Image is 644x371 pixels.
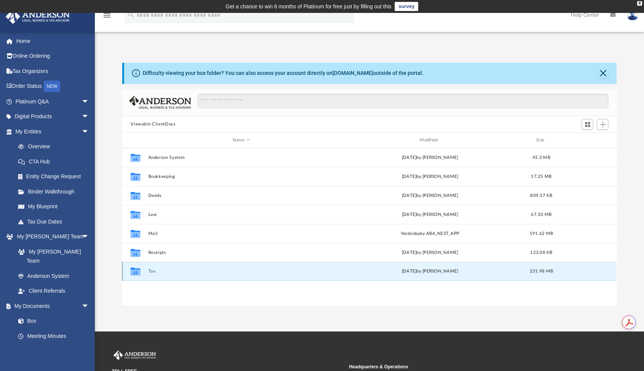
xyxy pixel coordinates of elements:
[112,350,157,360] img: Anderson Advisors Platinum Portal
[122,148,616,306] div: grid
[11,284,97,299] a: Client Referrals
[11,314,93,329] a: Box
[82,298,97,314] span: arrow_drop_down
[148,250,334,255] button: Receipts
[337,192,523,199] div: [DATE] by [PERSON_NAME]
[82,229,97,245] span: arrow_drop_down
[11,328,97,344] a: Meeting Minutes
[102,11,112,20] i: menu
[337,137,523,144] div: Modified
[198,94,608,108] input: Search files and folders
[526,137,557,144] div: Size
[531,193,553,198] span: 809.37 KB
[5,298,97,314] a: My Documentsarrow_drop_down
[102,14,112,20] a: menu
[126,137,145,144] div: id
[226,2,392,11] div: Get a chance to win 6 months of Platinum for free just by filling out this
[11,214,101,229] a: Tax Due Dates
[148,193,334,198] button: Deeds
[148,137,334,144] div: Name
[532,155,550,160] span: 45.3 MB
[127,10,135,19] i: search
[148,231,334,236] button: Mail
[5,63,101,79] a: Tax Organizers
[337,211,523,218] div: [DATE] by [PERSON_NAME]
[131,121,175,128] button: Viewable-ClientDocs
[337,268,523,275] div: [DATE] by [PERSON_NAME]
[401,231,420,236] span: yesterday
[11,344,93,359] a: Forms Library
[560,137,613,144] div: id
[82,124,97,140] span: arrow_drop_down
[597,119,608,130] button: Add
[3,9,72,24] img: Anderson Advisors Platinum Portal
[337,230,523,237] div: by ABA_NEST_APP
[11,268,97,284] a: Anderson System
[337,154,523,161] div: [DATE] by [PERSON_NAME]
[531,251,553,255] span: 123.08 KB
[395,2,418,11] a: survey
[530,270,553,274] span: 231.98 MB
[530,231,553,236] span: 191.62 MB
[5,94,101,109] a: Platinum Q&Aarrow_drop_down
[44,81,60,92] div: NEW
[82,94,97,109] span: arrow_drop_down
[337,249,523,256] div: [DATE] by [PERSON_NAME]
[5,33,101,49] a: Home
[148,269,334,274] button: Tax
[143,69,424,77] div: Difficulty viewing your box folder? You can also access your account directly on outside of the p...
[332,70,373,76] a: [DOMAIN_NAME]
[148,174,334,179] button: Bookkeeping
[627,10,638,21] img: User Pic
[11,139,101,154] a: Overview
[531,212,552,217] span: 67.33 MB
[531,174,552,179] span: 17.25 MB
[637,1,642,6] div: close
[82,109,97,125] span: arrow_drop_down
[11,184,101,199] a: Binder Walkthrough
[5,79,101,94] a: Order StatusNEW
[11,169,101,184] a: Entity Change Request
[5,124,101,139] a: My Entitiesarrow_drop_down
[598,68,609,79] button: Close
[148,212,334,217] button: Law
[5,229,97,244] a: My [PERSON_NAME] Teamarrow_drop_down
[11,199,97,214] a: My Blueprint
[582,119,593,130] button: Switch to Grid View
[349,363,581,370] small: Headquarters & Operations
[11,244,93,268] a: My [PERSON_NAME] Team
[148,155,334,160] button: Anderson System
[5,109,101,124] a: Digital Productsarrow_drop_down
[5,49,101,64] a: Online Ordering
[11,154,101,169] a: CTA Hub
[337,173,523,180] div: [DATE] by [PERSON_NAME]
